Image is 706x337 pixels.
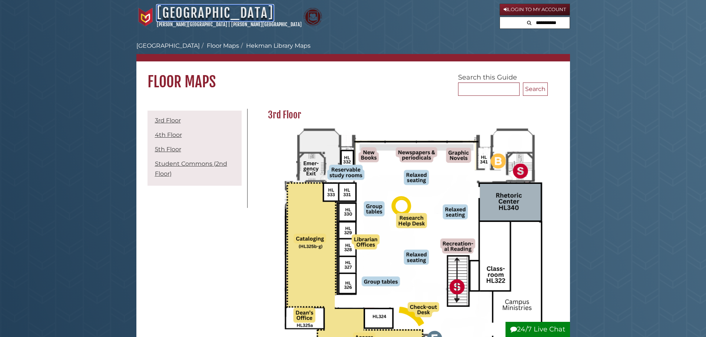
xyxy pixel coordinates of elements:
span: | [228,21,230,27]
h2: 3rd Floor [264,109,548,121]
li: Hekman Library Maps [239,41,311,50]
button: Search [525,17,534,27]
h1: Floor Maps [136,61,570,91]
img: Calvin University [136,8,155,26]
a: [PERSON_NAME][GEOGRAPHIC_DATA] [157,21,227,27]
a: Student Commons (2nd Floor) [155,160,227,177]
a: 4th Floor [155,131,182,138]
button: 24/7 Live Chat [506,322,570,337]
i: Search [527,20,531,25]
button: Search [523,82,548,96]
a: [GEOGRAPHIC_DATA] [157,5,274,21]
img: Calvin Theological Seminary [304,8,322,26]
a: 5th Floor [155,146,181,153]
a: [GEOGRAPHIC_DATA] [136,42,200,49]
div: Guide Pages [148,109,242,189]
a: 3rd Floor [155,117,181,124]
a: Login to My Account [500,4,570,16]
a: Floor Maps [207,42,239,49]
nav: breadcrumb [136,41,570,61]
a: [PERSON_NAME][GEOGRAPHIC_DATA] [231,21,302,27]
